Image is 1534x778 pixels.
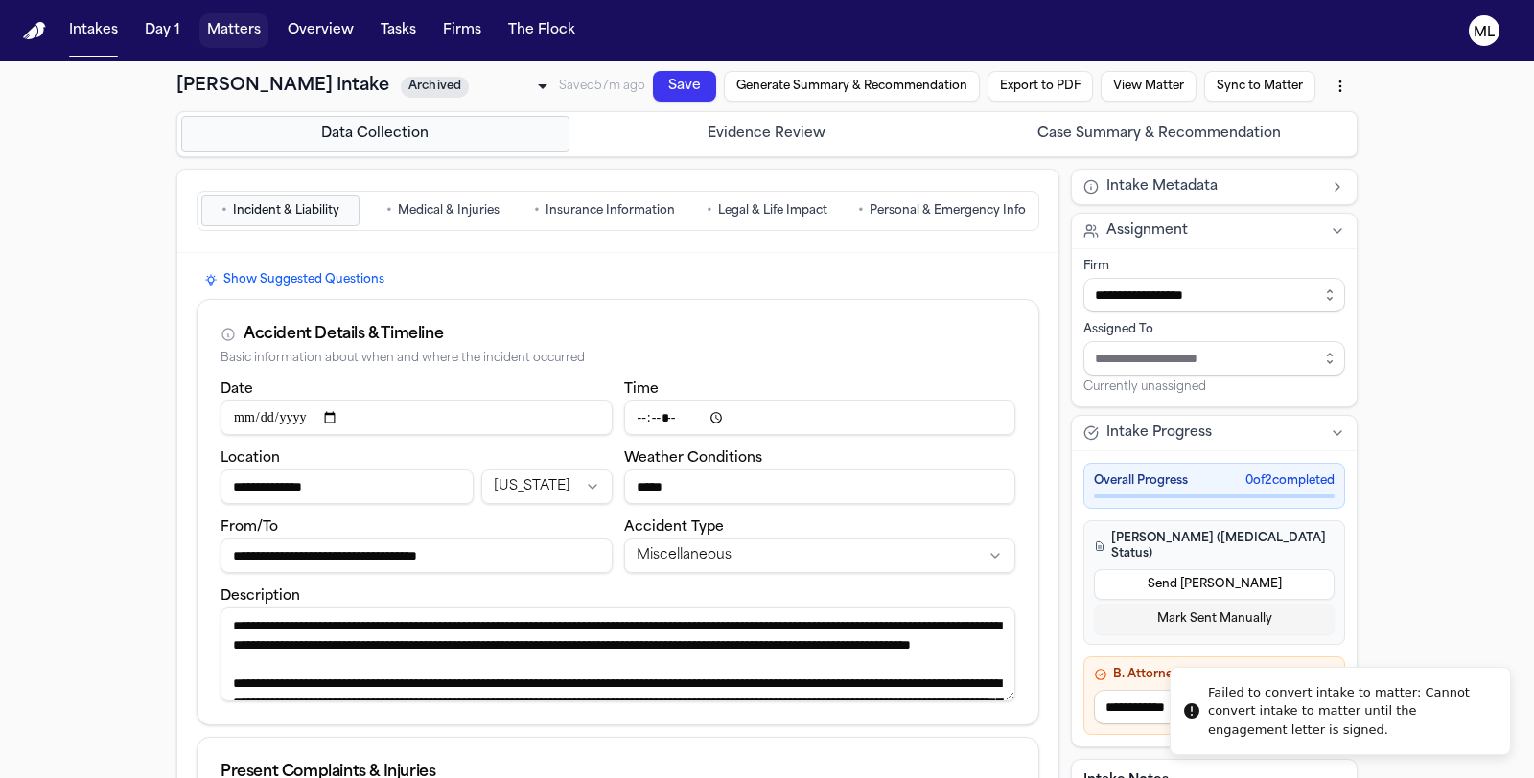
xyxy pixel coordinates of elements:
span: Intake Progress [1106,423,1212,443]
button: Send [PERSON_NAME] [1094,569,1335,600]
span: Medical & Injuries [398,203,500,218]
div: Assigned To [1083,322,1345,337]
button: Overview [280,13,361,48]
h4: B. Attorney Decision [1094,667,1335,682]
button: Matters [199,13,268,48]
text: ML [1474,26,1495,39]
span: Incident & Liability [233,203,339,218]
span: Legal & Life Impact [718,203,827,218]
button: Firms [435,13,489,48]
span: Archived [401,77,469,98]
span: • [858,201,864,220]
label: Location [221,451,280,466]
input: Incident time [624,400,1016,435]
input: Assign to staff member [1083,341,1345,376]
button: Go to Legal & Life Impact [687,195,846,226]
span: • [221,201,227,220]
button: Intake Progress [1072,416,1357,450]
button: Tasks [373,13,424,48]
div: Failed to convert intake to matter: Cannot convert intake to matter until the engagement letter i... [1208,683,1495,740]
label: Time [624,382,659,397]
span: Insurance Information [546,203,675,218]
h4: [PERSON_NAME] ([MEDICAL_DATA] Status) [1094,531,1335,561]
button: More actions [1323,69,1358,103]
span: 0 of 2 completed [1245,473,1335,489]
span: Overall Progress [1094,473,1188,489]
button: Go to Data Collection step [181,116,569,152]
div: Basic information about when and where the incident occurred [221,352,1015,366]
input: From/To destination [221,538,613,573]
input: Incident date [221,400,613,435]
label: Weather Conditions [624,451,762,466]
a: Home [23,22,46,40]
button: Go to Case Summary & Recommendation step [965,116,1353,152]
span: • [707,201,712,220]
input: Incident location [221,469,474,504]
button: Intakes [61,13,126,48]
input: Select firm [1083,278,1345,312]
div: Accident Details & Timeline [244,323,443,346]
button: Go to Personal & Emergency Info [849,195,1034,226]
button: Intake Metadata [1072,170,1357,204]
button: The Flock [500,13,583,48]
label: Description [221,589,300,604]
button: Export to PDF [988,71,1093,102]
div: Update intake status [401,73,554,100]
button: Save [653,71,716,102]
button: Sync to Matter [1204,71,1315,102]
button: Generate Summary & Recommendation [724,71,980,102]
button: Show Suggested Questions [197,268,392,291]
button: Go to Medical & Injuries [363,195,522,226]
nav: Intake steps [181,116,1353,152]
button: Go to Incident & Liability [201,195,360,226]
span: Saved 57m ago [559,80,645,92]
h1: [PERSON_NAME] Intake [176,73,389,100]
span: Assignment [1106,221,1188,240]
label: Date [221,382,253,397]
div: Firm [1083,259,1345,274]
label: Accident Type [624,520,724,535]
span: • [386,201,392,220]
span: Intake Metadata [1106,177,1218,196]
span: Currently unassigned [1083,379,1206,395]
button: Assignment [1072,214,1357,248]
span: Personal & Emergency Info [870,203,1026,218]
span: • [534,201,540,220]
button: Incident state [481,469,612,504]
input: Weather conditions [624,469,1016,504]
button: Go to Evidence Review step [573,116,962,152]
button: View Matter [1101,71,1197,102]
img: Finch Logo [23,22,46,40]
button: Mark Sent Manually [1094,604,1335,634]
label: From/To [221,520,278,535]
button: Go to Insurance Information [525,195,684,226]
button: Day 1 [137,13,188,48]
textarea: Incident description [221,607,1015,701]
